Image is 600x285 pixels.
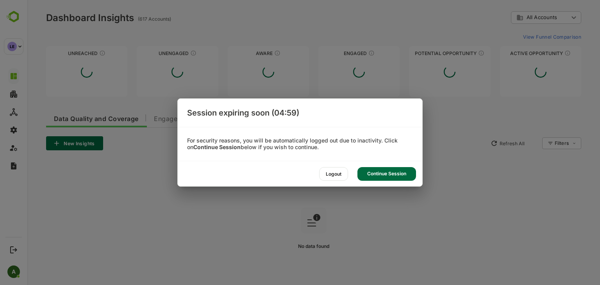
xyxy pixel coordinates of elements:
[247,50,253,56] div: These accounts have just entered the buying cycle and need further nurturing
[319,167,348,181] div: Logout
[200,50,282,56] div: Aware
[484,10,554,25] div: All Accounts
[19,136,76,150] button: New Insights
[537,50,543,56] div: These accounts have open opportunities which might be at any of the Sales Stages
[527,140,541,146] div: Filters
[341,50,347,56] div: These accounts are warm, further nurturing would qualify them to MQAs
[460,137,501,150] button: Refresh All
[527,136,554,150] div: Filters
[493,30,554,43] button: View Funnel Comparison
[295,116,309,122] span: Deal
[382,50,463,56] div: Potential Opportunity
[19,12,107,23] div: Dashboard Insights
[72,50,78,56] div: These accounts have not been engaged with for a defined time period
[473,50,554,56] div: Active Opportunity
[214,116,280,122] span: Potential Opportunity
[271,243,302,249] span: No data found
[451,50,457,56] div: These accounts are MQAs and can be passed on to Inside Sales
[19,50,100,56] div: Unreached
[163,50,169,56] div: These accounts have not shown enough engagement and need nurturing
[499,14,530,20] span: All Accounts
[178,137,422,151] div: For security reasons, you will be automatically logged out due to inactivity. Click on below if y...
[489,14,541,21] div: All Accounts
[109,50,191,56] div: Unengaged
[127,116,165,122] span: Engagement
[291,50,372,56] div: Engaged
[193,144,241,150] b: Continue Session
[181,116,198,122] span: Intent
[178,99,422,127] div: Session expiring soon (04:59)
[27,116,111,122] span: Data Quality and Coverage
[325,116,355,122] span: Customer
[357,167,416,181] div: Continue Session
[111,16,146,22] ag: (617 Accounts)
